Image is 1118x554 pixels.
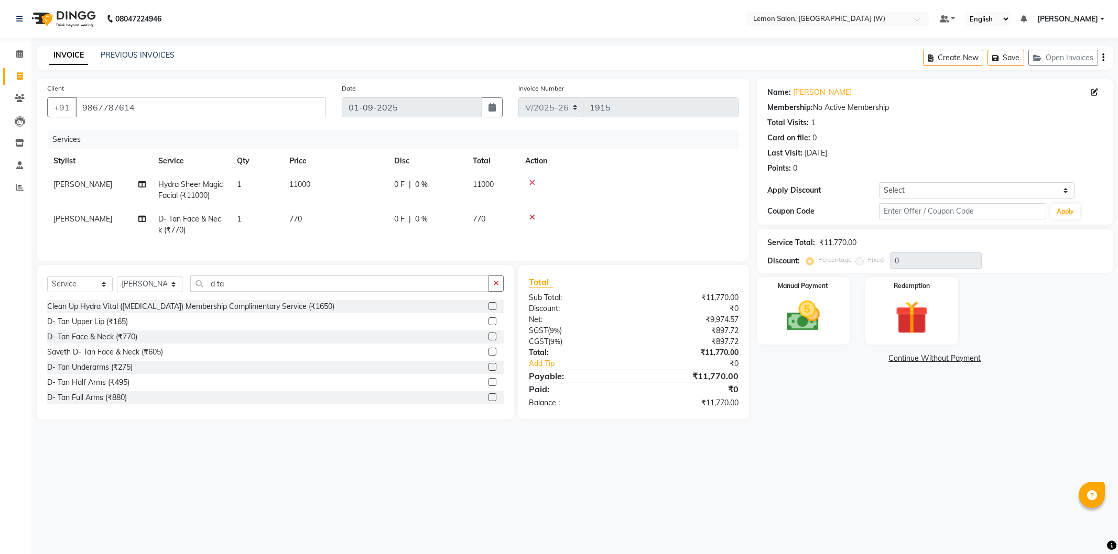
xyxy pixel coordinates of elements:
div: No Active Membership [767,102,1102,113]
div: Paid: [521,383,634,395]
div: Total Visits: [767,117,809,128]
span: 11000 [289,180,310,189]
label: Manual Payment [778,281,828,291]
div: Card on file: [767,132,810,143]
a: Add Tip [521,358,653,369]
span: 770 [473,214,485,224]
th: Price [283,149,388,173]
button: Open Invoices [1028,50,1098,66]
th: Stylist [47,149,152,173]
a: PREVIOUS INVOICES [101,50,175,60]
div: Payable: [521,370,634,382]
div: ₹11,770.00 [819,237,856,248]
span: 0 % [415,214,428,225]
th: Disc [388,149,466,173]
span: Total [529,276,553,287]
span: 9% [550,337,560,346]
label: Date [342,84,356,93]
div: ₹897.72 [634,336,746,347]
div: [DATE] [805,148,827,159]
img: logo [27,4,99,34]
div: Balance : [521,397,634,408]
div: D- Tan Face & Neck (₹770) [47,331,137,342]
div: Points: [767,163,791,174]
span: 770 [289,214,302,224]
input: Enter Offer / Coupon Code [879,203,1047,219]
div: Clean Up Hydra Vital ([MEDICAL_DATA]) Membership Complimentary Service (₹1650) [47,301,334,312]
div: Services [48,130,746,149]
button: +91 [47,97,77,117]
div: Total: [521,347,634,358]
div: Discount: [767,256,800,267]
div: Membership: [767,102,813,113]
span: [PERSON_NAME] [1037,14,1098,25]
img: _cash.svg [776,297,830,335]
button: Create New [923,50,983,66]
label: Invoice Number [518,84,564,93]
img: _gift.svg [885,297,939,338]
input: Search or Scan [190,275,489,292]
div: ₹11,770.00 [634,292,746,303]
div: 0 [793,163,797,174]
div: ₹11,770.00 [634,370,746,382]
div: ₹9,974.57 [634,314,746,325]
label: Client [47,84,64,93]
span: CGST [529,337,548,346]
div: ₹0 [634,383,746,395]
th: Total [466,149,519,173]
div: Discount: [521,303,634,314]
div: ( ) [521,325,634,336]
div: 0 [812,132,817,143]
div: D- Tan Upper Lip (₹165) [47,316,128,327]
label: Percentage [818,255,852,264]
span: | [409,179,411,190]
span: 0 F [394,214,405,225]
a: INVOICE [49,46,88,65]
div: ( ) [521,336,634,347]
div: Saveth D- Tan Face & Neck (₹605) [47,347,163,358]
label: Fixed [868,255,884,264]
a: Continue Without Payment [759,353,1111,364]
th: Qty [231,149,283,173]
span: 0 % [415,179,428,190]
a: [PERSON_NAME] [793,87,852,98]
div: ₹11,770.00 [634,397,746,408]
span: 1 [237,180,241,189]
div: Sub Total: [521,292,634,303]
div: Name: [767,87,791,98]
div: Last Visit: [767,148,802,159]
input: Search by Name/Mobile/Email/Code [75,97,326,117]
span: [PERSON_NAME] [53,214,112,224]
th: Action [519,149,739,173]
span: D- Tan Face & Neck (₹770) [158,214,221,235]
div: Net: [521,314,634,325]
span: 9% [550,326,560,335]
div: ₹0 [634,303,746,314]
label: Redemption [894,281,930,291]
span: 1 [237,214,241,224]
span: 0 F [394,179,405,190]
div: 1 [811,117,815,128]
div: Service Total: [767,237,815,248]
div: D- Tan Underarms (₹275) [47,362,133,373]
button: Apply [1050,204,1080,219]
div: ₹0 [653,358,746,369]
div: Coupon Code [767,206,879,217]
div: ₹897.72 [634,325,746,336]
span: [PERSON_NAME] [53,180,112,189]
button: Save [987,50,1024,66]
span: 11000 [473,180,494,189]
div: Apply Discount [767,185,879,196]
b: 08047224946 [115,4,161,34]
span: Hydra Sheer Magic Facial (₹11000) [158,180,223,200]
span: | [409,214,411,225]
div: D- Tan Half Arms (₹495) [47,377,129,388]
th: Service [152,149,231,173]
div: ₹11,770.00 [634,347,746,358]
div: D- Tan Full Arms (₹880) [47,392,127,403]
iframe: chat widget [1074,512,1108,544]
span: SGST [529,326,548,335]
